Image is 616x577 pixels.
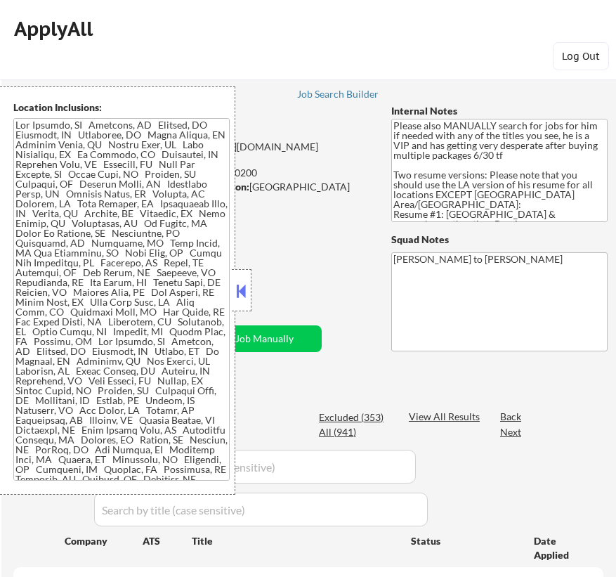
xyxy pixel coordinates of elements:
div: Job Search Builder [297,89,379,99]
div: Company [65,534,143,548]
div: ApplyAll [14,17,97,41]
div: Next [500,425,523,439]
div: Squad Notes [391,233,608,247]
div: All (941) [319,425,389,439]
div: View All Results [409,410,484,424]
div: Title [192,534,398,548]
a: [URL][DOMAIN_NAME] [213,141,318,153]
div: Excluded (353) [319,410,389,424]
div: [GEOGRAPHIC_DATA] [169,180,368,194]
input: Search by title (case sensitive) [94,493,428,526]
button: Log Out [553,42,609,70]
div: Location Inclusions: [13,101,230,115]
input: Search by company (case sensitive) [100,450,416,484]
div: ATS [143,534,192,548]
div: Date Applied [534,534,586,562]
div: 7739100200 [169,166,368,180]
a: Job Search Builder [297,89,379,103]
div: Back [500,410,523,424]
div: Internal Notes [391,104,608,118]
div: Status [411,528,513,553]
